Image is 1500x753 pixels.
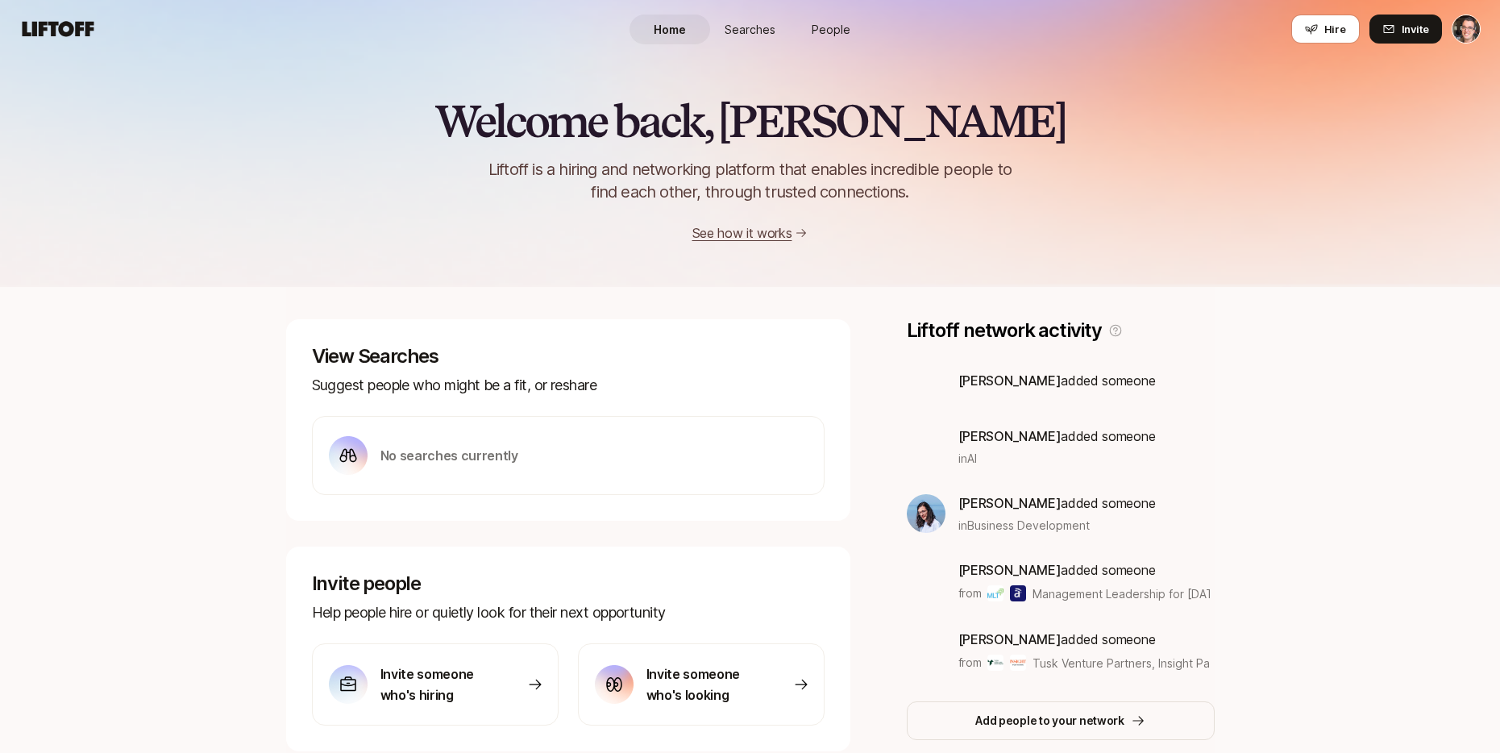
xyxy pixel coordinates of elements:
[1402,21,1429,37] span: Invite
[646,664,759,705] p: Invite someone who's looking
[812,21,850,38] span: People
[907,319,1102,342] p: Liftoff network activity
[958,495,1062,511] span: [PERSON_NAME]
[380,445,518,466] p: No searches currently
[907,701,1215,740] button: Add people to your network
[1010,585,1026,601] img: Admit.me Access
[958,631,1062,647] span: [PERSON_NAME]
[958,562,1062,578] span: [PERSON_NAME]
[958,629,1211,650] p: added someone
[462,158,1039,203] p: Liftoff is a hiring and networking platform that enables incredible people to find each other, th...
[312,374,825,397] p: Suggest people who might be a fit, or reshare
[907,494,945,533] img: 3b21b1e9_db0a_4655_a67f_ab9b1489a185.jpg
[654,21,686,38] span: Home
[958,653,982,672] p: from
[1010,655,1026,671] img: Insight Partners
[1452,15,1481,44] button: Eric Smith
[692,225,792,241] a: See how it works
[975,711,1124,730] p: Add people to your network
[710,15,791,44] a: Searches
[312,345,825,368] p: View Searches
[434,97,1066,145] h2: Welcome back, [PERSON_NAME]
[987,655,1003,671] img: Tusk Venture Partners
[958,372,1062,389] span: [PERSON_NAME]
[958,584,982,603] p: from
[958,560,1211,580] p: added someone
[630,15,710,44] a: Home
[1033,656,1290,670] span: Tusk Venture Partners, Insight Partners & others
[725,21,775,38] span: Searches
[1033,587,1410,601] span: Management Leadership for [DATE], [DOMAIN_NAME] Access & others
[958,370,1156,391] p: added someone
[958,450,977,467] span: in AI
[958,428,1062,444] span: [PERSON_NAME]
[1324,21,1346,37] span: Hire
[380,664,493,705] p: Invite someone who's hiring
[312,601,825,624] p: Help people hire or quietly look for their next opportunity
[958,426,1156,447] p: added someone
[958,517,1090,534] span: in Business Development
[1369,15,1442,44] button: Invite
[791,15,871,44] a: People
[958,493,1156,514] p: added someone
[987,585,1003,601] img: Management Leadership for Tomorrow
[312,572,825,595] p: Invite people
[1452,15,1480,43] img: Eric Smith
[1291,15,1360,44] button: Hire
